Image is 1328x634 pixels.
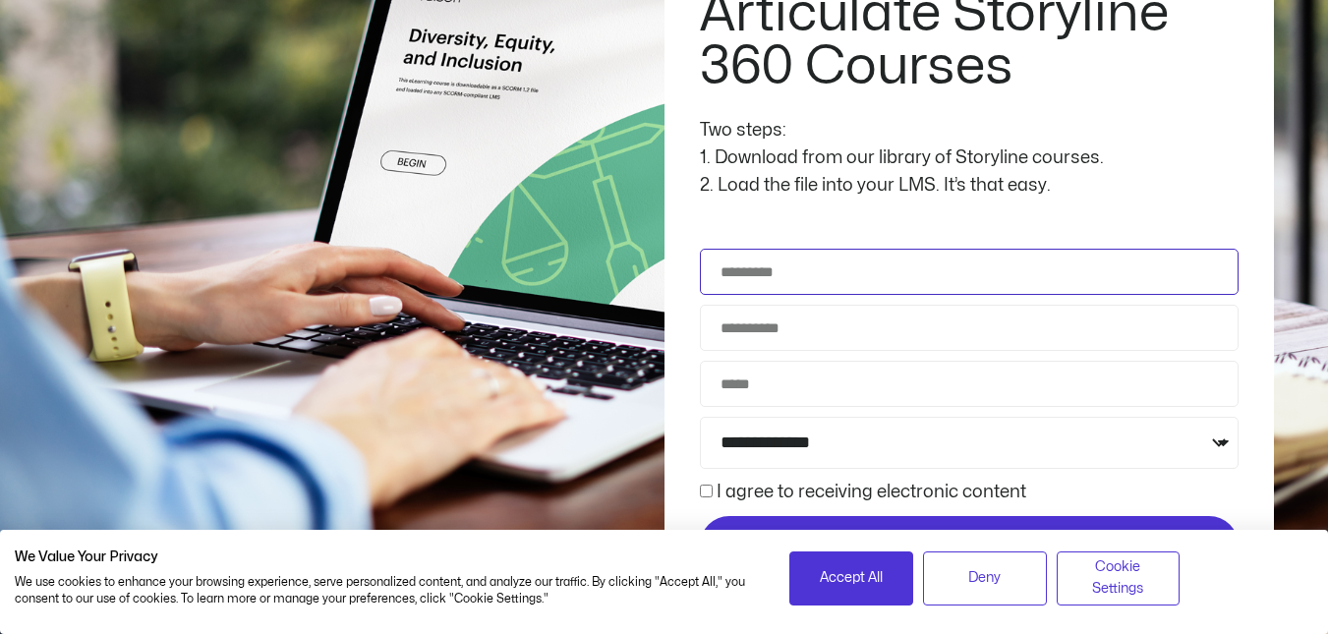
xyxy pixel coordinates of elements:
[15,574,760,607] p: We use cookies to enhance your browsing experience, serve personalized content, and analyze our t...
[923,551,1047,605] button: Deny all cookies
[968,567,1001,589] span: Deny
[1057,551,1181,605] button: Adjust cookie preferences
[700,172,1239,200] div: 2. Load the file into your LMS. It’s that easy.
[700,144,1239,172] div: 1. Download from our library of Storyline courses.
[820,567,883,589] span: Accept All
[717,484,1026,500] label: I agree to receiving electronic content
[789,551,913,605] button: Accept all cookies
[700,117,1239,144] div: Two steps:
[15,548,760,566] h2: We Value Your Privacy
[1069,556,1168,601] span: Cookie Settings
